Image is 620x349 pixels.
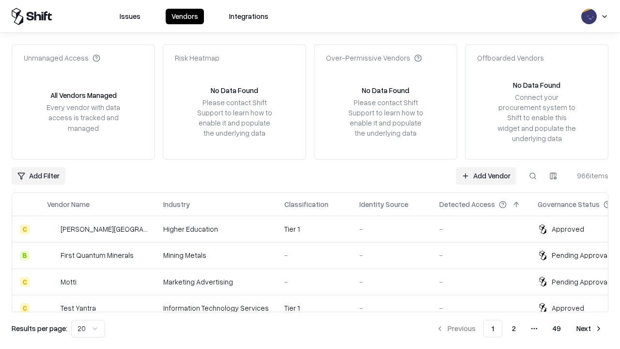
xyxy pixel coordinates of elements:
[513,80,560,90] div: No Data Found
[61,303,96,313] div: Test Yantra
[47,303,57,313] img: Test Yantra
[545,320,569,337] button: 49
[477,53,544,63] div: Offboarded Vendors
[47,251,57,260] img: First Quantum Minerals
[439,224,522,234] div: -
[211,85,258,95] div: No Data Found
[163,303,269,313] div: Information Technology Services
[163,224,269,234] div: Higher Education
[552,277,609,287] div: Pending Approval
[439,277,522,287] div: -
[20,251,30,260] div: B
[359,277,424,287] div: -
[20,224,30,234] div: C
[504,320,524,337] button: 2
[439,250,522,260] div: -
[439,199,495,209] div: Detected Access
[175,53,219,63] div: Risk Heatmap
[163,199,190,209] div: Industry
[483,320,502,337] button: 1
[496,92,577,143] div: Connect your procurement system to Shift to enable this widget and populate the underlying data
[430,320,608,337] nav: pagination
[326,53,422,63] div: Over-Permissive Vendors
[12,167,65,185] button: Add Filter
[570,171,608,181] div: 966 items
[12,323,67,333] p: Results per page:
[50,90,117,100] div: All Vendors Managed
[345,97,426,139] div: Please contact Shift Support to learn how to enable it and populate the underlying data
[61,224,148,234] div: [PERSON_NAME][GEOGRAPHIC_DATA]
[284,250,344,260] div: -
[166,9,204,24] button: Vendors
[114,9,146,24] button: Issues
[43,102,124,133] div: Every vendor with data access is tracked and managed
[47,277,57,286] img: Motti
[223,9,274,24] button: Integrations
[20,277,30,286] div: C
[20,303,30,313] div: C
[61,277,77,287] div: Motti
[24,53,100,63] div: Unmanaged Access
[284,199,328,209] div: Classification
[359,303,424,313] div: -
[552,224,584,234] div: Approved
[194,97,275,139] div: Please contact Shift Support to learn how to enable it and populate the underlying data
[571,320,608,337] button: Next
[284,277,344,287] div: -
[362,85,409,95] div: No Data Found
[439,303,522,313] div: -
[359,224,424,234] div: -
[47,199,90,209] div: Vendor Name
[359,250,424,260] div: -
[61,250,134,260] div: First Quantum Minerals
[456,167,516,185] a: Add Vendor
[552,303,584,313] div: Approved
[163,277,269,287] div: Marketing Advertising
[359,199,408,209] div: Identity Source
[552,250,609,260] div: Pending Approval
[538,199,600,209] div: Governance Status
[163,250,269,260] div: Mining Metals
[284,224,344,234] div: Tier 1
[284,303,344,313] div: Tier 1
[47,224,57,234] img: Reichman University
